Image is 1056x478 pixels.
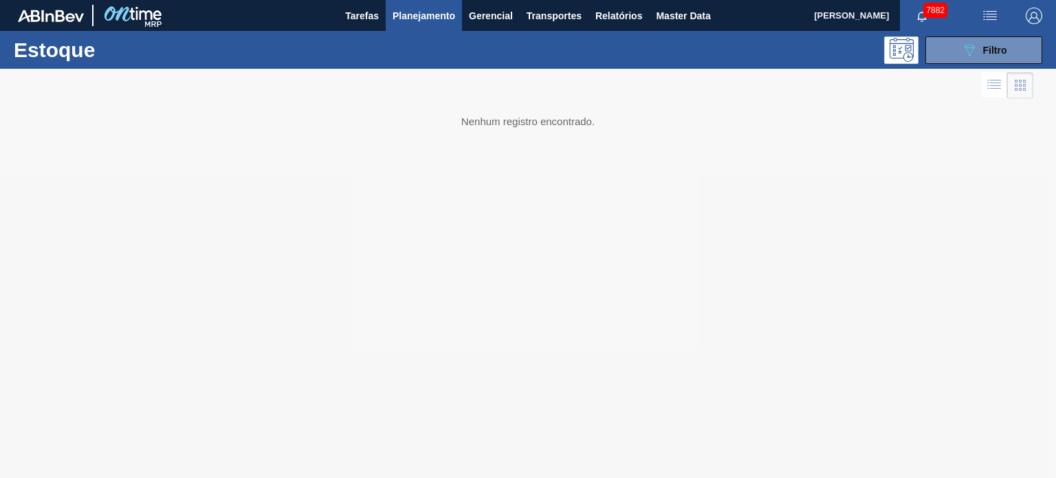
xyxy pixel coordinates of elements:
h1: Estoque [14,42,211,58]
span: Filtro [983,45,1007,56]
button: Filtro [925,36,1042,64]
div: Pogramando: nenhum usuário selecionado [884,36,918,64]
img: TNhmsLtSVTkK8tSr43FrP2fwEKptu5GPRR3wAAAABJRU5ErkJggg== [18,10,84,22]
span: Tarefas [345,8,379,24]
button: Notificações [900,6,944,25]
img: Logout [1026,8,1042,24]
img: userActions [982,8,998,24]
span: Relatórios [595,8,642,24]
span: Transportes [527,8,582,24]
span: 7882 [923,3,947,18]
span: Planejamento [393,8,455,24]
span: Master Data [656,8,710,24]
span: Gerencial [469,8,513,24]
